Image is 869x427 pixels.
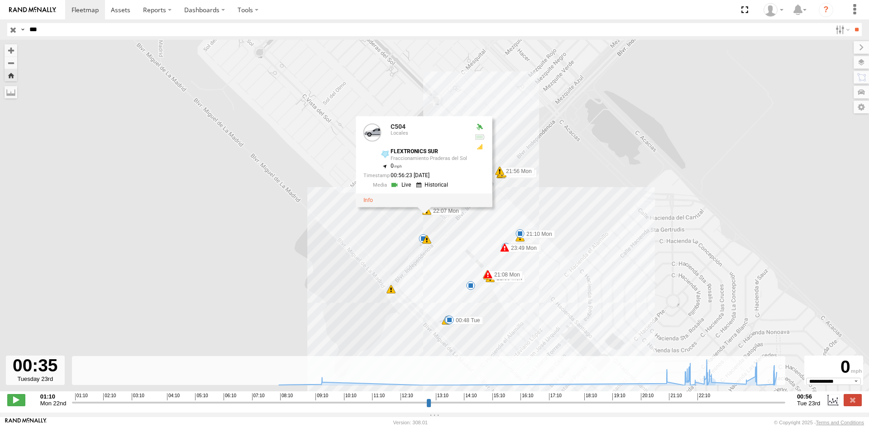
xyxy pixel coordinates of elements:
span: 04:10 [167,393,180,400]
div: 5 [387,285,396,294]
div: Roberto Garcia [760,3,787,17]
div: 12 [442,316,451,325]
span: 18:10 [584,393,597,400]
label: 00:53 Tue [488,272,521,280]
a: View Historical Media Streams [416,180,451,189]
label: 21:55 Mon [501,170,536,178]
a: Visit our Website [5,418,47,427]
div: Valid GPS Fix [474,123,485,131]
span: 15:10 [492,393,505,400]
span: 17:10 [549,393,562,400]
span: 12:10 [401,393,413,400]
button: Zoom in [5,44,17,56]
div: Locales [391,131,467,136]
button: Zoom Home [5,69,17,81]
button: Zoom out [5,56,17,69]
label: 22:41 Mon [506,244,541,252]
label: 21:08 Mon [488,271,523,279]
span: 19:10 [612,393,625,400]
div: GSM Signal = 3 [474,143,485,150]
div: Date/time of location update [363,173,467,178]
label: Search Query [19,23,26,36]
span: 05:10 [195,393,208,400]
label: 21:50 Mon [490,274,525,282]
label: Search Filter Options [832,23,851,36]
span: 09:10 [315,393,328,400]
label: 21:56 Mon [500,167,535,175]
div: Version: 308.01 [393,420,428,425]
span: 10:10 [344,393,357,400]
span: 06:10 [224,393,236,400]
div: 8 [422,235,431,244]
label: Map Settings [854,101,869,113]
a: View Live Media Streams [391,180,414,189]
span: 03:10 [132,393,144,400]
span: Mon 22nd Sep 2025 [40,400,67,407]
a: Terms and Conditions [816,420,864,425]
div: © Copyright 2025 - [774,420,864,425]
span: Tue 23rd Sep 2025 [797,400,820,407]
span: 14:10 [464,393,477,400]
div: 8 [516,233,525,242]
img: rand-logo.svg [9,7,56,13]
div: 10 [466,281,475,290]
a: View Asset Details [363,123,382,141]
span: 22:10 [697,393,710,400]
strong: 01:10 [40,393,67,400]
strong: 00:56 [797,393,820,400]
span: 08:10 [280,393,293,400]
div: No voltage information received from this device. [474,133,485,141]
span: 0 [391,162,402,169]
span: 20:10 [641,393,654,400]
span: 13:10 [436,393,449,400]
a: C504 [391,123,406,130]
label: Play/Stop [7,394,25,406]
span: 21:10 [669,393,682,400]
span: 11:10 [372,393,385,400]
div: Fraccionamiento Praderas del Sol [391,155,467,161]
label: 23:49 Mon [505,244,540,252]
div: FLEXTRONICS SUR [391,149,467,155]
span: 16:10 [520,393,533,400]
label: 22:07 Mon [427,207,462,215]
i: ? [819,3,833,17]
label: Close [844,394,862,406]
div: 5 [419,234,428,243]
label: Measure [5,86,17,99]
label: 21:55 Mon [502,169,537,178]
span: 01:10 [75,393,88,400]
label: 00:48 Tue [449,316,482,324]
span: 07:10 [252,393,265,400]
a: View Asset Details [363,197,373,203]
span: 02:10 [103,393,116,400]
label: 21:10 Mon [520,230,555,238]
div: 0 [806,357,862,378]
